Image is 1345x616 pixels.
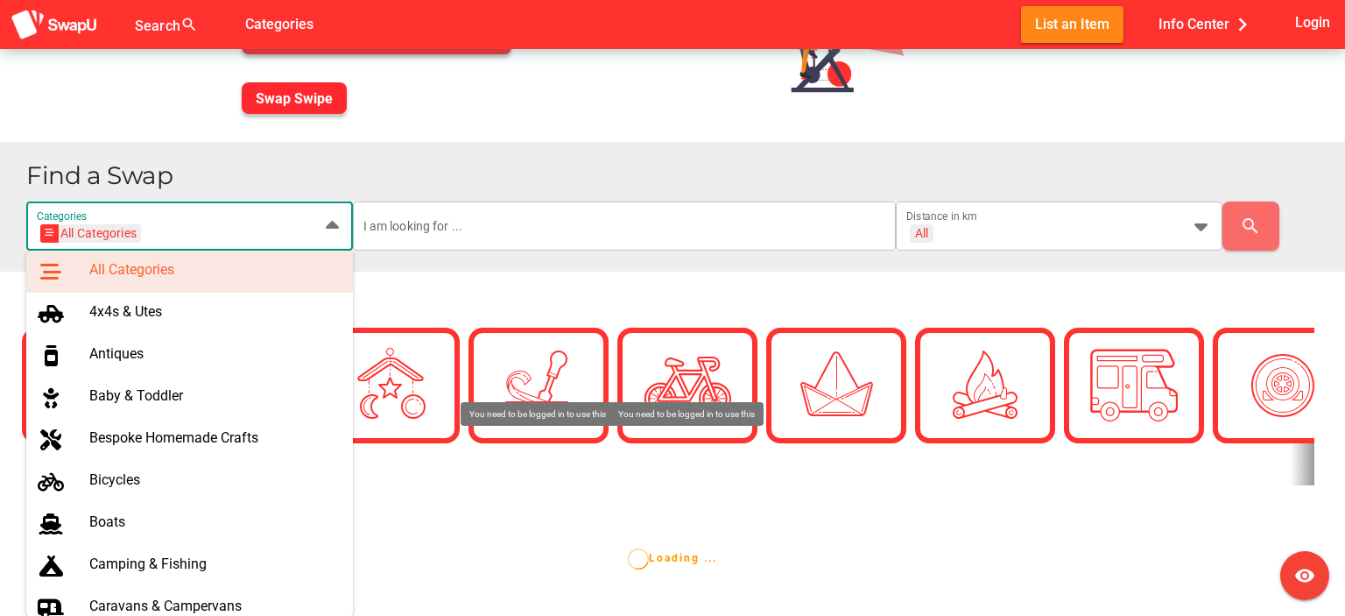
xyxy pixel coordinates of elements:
div: Baby & Toddler [89,387,339,404]
button: Swap Swipe [242,82,347,114]
div: All Categories [89,261,339,278]
div: Bespoke Homemade Crafts [89,429,339,446]
i: false [219,14,240,35]
div: All Categories [46,224,137,243]
div: Bicycles [89,471,339,488]
input: I am looking for ... [363,202,886,251]
i: chevron_right [1229,11,1256,38]
span: Info Center [1158,10,1256,39]
button: Categories [231,6,327,42]
div: Camping & Fishing [89,556,339,572]
span: Login [1295,11,1330,34]
i: visibility [1294,565,1315,586]
span: List an Item [1035,12,1109,36]
button: Login [1292,6,1334,39]
h1: Find a Swap [26,163,1331,188]
div: Caravans & Campervans [89,598,339,614]
button: Info Center [1144,6,1270,42]
div: All [915,225,928,241]
i: search [1240,216,1261,237]
span: Loading ... [628,552,717,564]
button: List an Item [1021,6,1123,42]
div: Antiques [89,345,339,362]
div: 4x4s & Utes [89,303,339,320]
a: Categories [231,15,327,32]
div: Boats [89,513,339,530]
span: Categories [245,10,313,39]
span: Swap Swipe [256,90,333,107]
img: aSD8y5uGLpzPJLYTcYcjNu3laj1c05W5KWf0Ds+Za8uybjssssuu+yyyy677LKX2n+PWMSDJ9a87AAAAABJRU5ErkJggg== [11,9,98,41]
